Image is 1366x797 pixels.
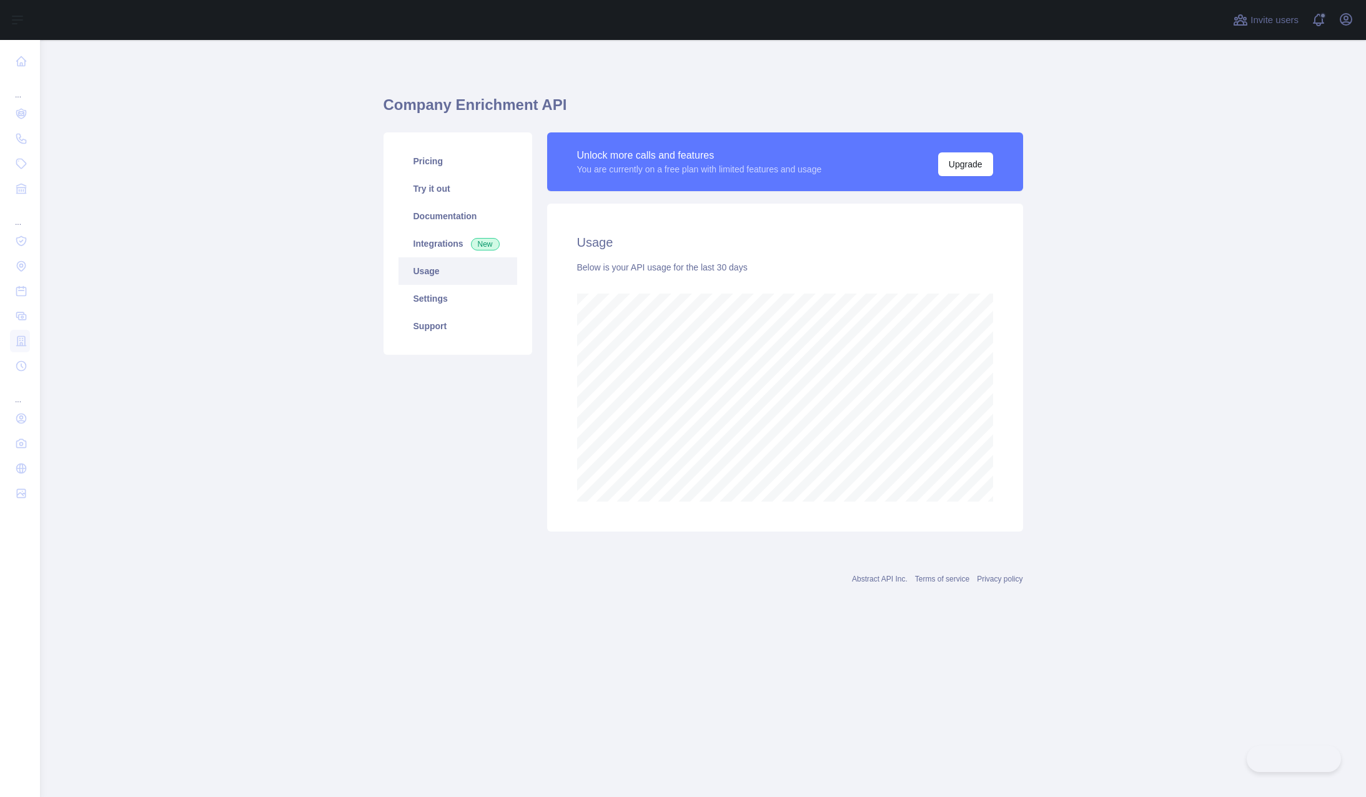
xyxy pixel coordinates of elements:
iframe: Toggle Customer Support [1247,746,1341,772]
a: Support [398,312,517,340]
button: Invite users [1230,10,1301,30]
button: Upgrade [938,152,993,176]
a: Documentation [398,202,517,230]
span: Invite users [1250,13,1299,27]
a: Try it out [398,175,517,202]
h2: Usage [577,234,993,251]
a: Pricing [398,147,517,175]
div: ... [10,380,30,405]
div: Unlock more calls and features [577,148,822,163]
a: Terms of service [915,575,969,583]
div: ... [10,202,30,227]
a: Integrations New [398,230,517,257]
div: Below is your API usage for the last 30 days [577,261,993,274]
a: Privacy policy [977,575,1022,583]
span: New [471,238,500,250]
h1: Company Enrichment API [384,95,1023,125]
div: ... [10,75,30,100]
a: Abstract API Inc. [852,575,908,583]
a: Usage [398,257,517,285]
a: Settings [398,285,517,312]
div: You are currently on a free plan with limited features and usage [577,163,822,176]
